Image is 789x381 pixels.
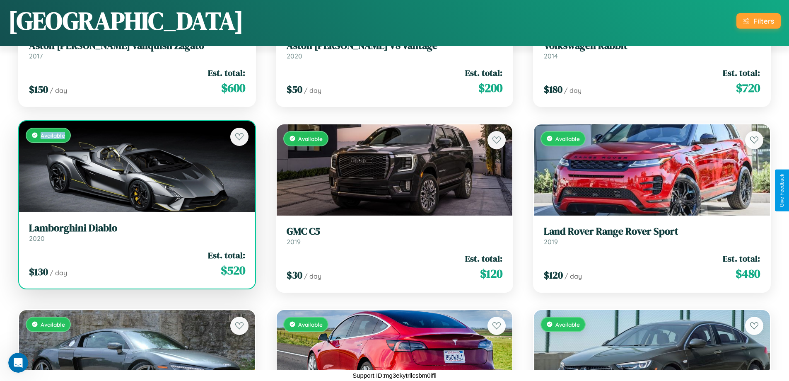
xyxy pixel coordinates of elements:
span: / day [565,272,582,280]
span: Est. total: [208,249,245,261]
p: Support ID: mg3ekytrllcsbm0ifll [352,370,437,381]
span: Est. total: [723,67,760,79]
h1: [GEOGRAPHIC_DATA] [8,4,244,38]
span: $ 30 [287,268,302,282]
span: Available [41,321,65,328]
span: $ 120 [544,268,563,282]
span: $ 520 [221,262,245,279]
span: 2019 [287,238,301,246]
span: $ 120 [480,265,502,282]
h3: Volkswagen Rabbit [544,40,760,52]
a: Aston [PERSON_NAME] V8 Vantage2020 [287,40,503,60]
span: $ 480 [736,265,760,282]
h3: Lamborghini Diablo [29,222,245,234]
span: / day [50,86,67,95]
span: $ 600 [221,80,245,96]
span: Available [555,135,580,142]
span: $ 720 [736,80,760,96]
span: Est. total: [465,67,502,79]
span: $ 50 [287,83,302,96]
span: Est. total: [723,252,760,265]
a: Lamborghini Diablo2020 [29,222,245,243]
span: Available [41,132,65,139]
span: Est. total: [208,67,245,79]
span: Available [555,321,580,328]
a: GMC C52019 [287,226,503,246]
span: 2019 [544,238,558,246]
span: Available [298,135,323,142]
div: Give Feedback [779,174,785,207]
span: 2017 [29,52,43,60]
span: / day [50,269,67,277]
iframe: Intercom live chat [8,353,28,373]
span: 2020 [29,234,45,243]
div: Filters [753,17,774,25]
span: 2020 [287,52,302,60]
span: $ 130 [29,265,48,279]
span: Available [298,321,323,328]
h3: Aston [PERSON_NAME] Vanquish Zagato [29,40,245,52]
h3: Aston [PERSON_NAME] V8 Vantage [287,40,503,52]
span: $ 200 [478,80,502,96]
a: Aston [PERSON_NAME] Vanquish Zagato2017 [29,40,245,60]
h3: Land Rover Range Rover Sport [544,226,760,238]
h3: GMC C5 [287,226,503,238]
span: $ 180 [544,83,562,96]
span: Est. total: [465,252,502,265]
span: $ 150 [29,83,48,96]
span: / day [304,272,321,280]
span: 2014 [544,52,558,60]
a: Volkswagen Rabbit2014 [544,40,760,60]
span: / day [304,86,321,95]
a: Land Rover Range Rover Sport2019 [544,226,760,246]
button: Filters [736,13,781,29]
span: / day [564,86,581,95]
